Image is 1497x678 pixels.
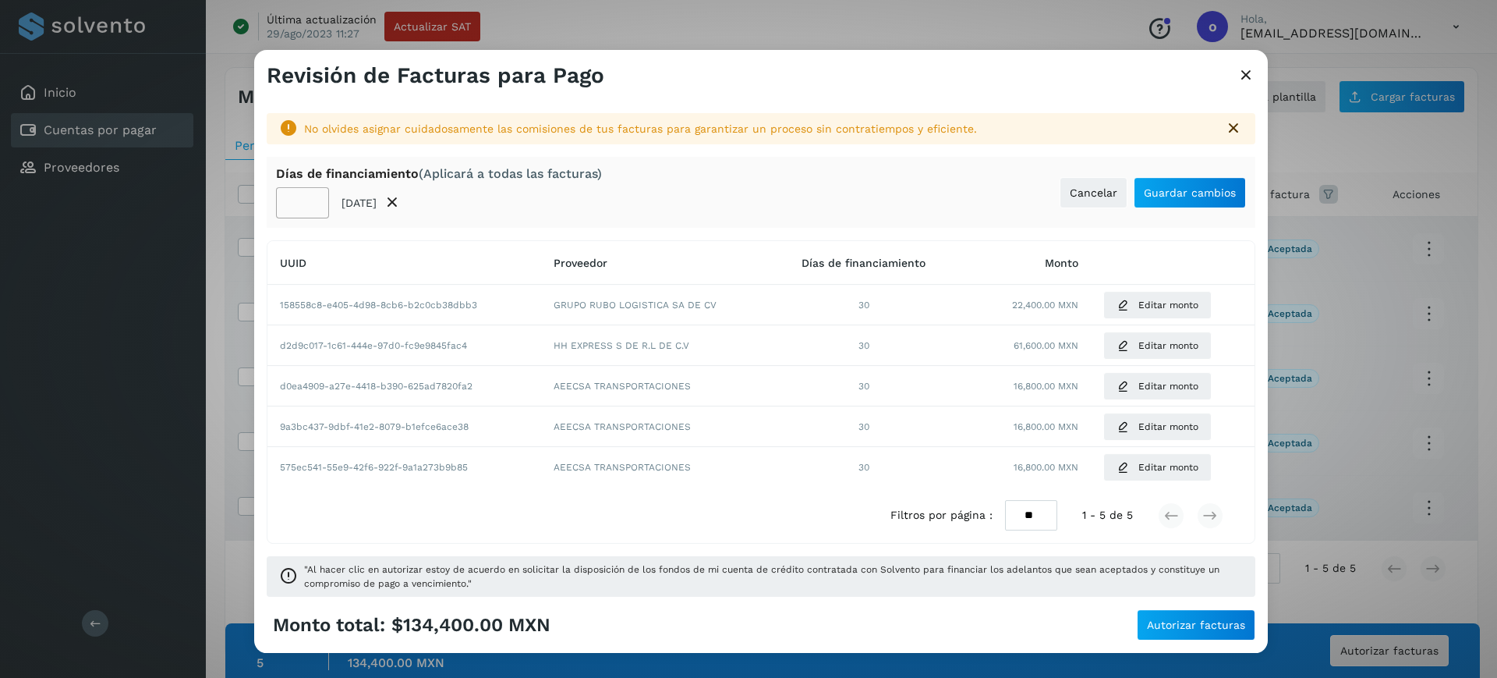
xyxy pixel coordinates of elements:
span: Días de financiamiento [802,257,925,269]
span: Guardar cambios [1144,187,1236,198]
td: 30 [772,406,955,447]
span: Editar monto [1138,420,1198,434]
span: Proveedor [554,257,607,269]
span: Editar monto [1138,460,1198,474]
button: Cancelar [1060,177,1127,208]
span: Monto total: [273,614,385,637]
span: "Al hacer clic en autorizar estoy de acuerdo en solicitar la disposición de los fondos de mi cuen... [304,563,1243,591]
span: Filtros por página : [890,507,993,524]
span: Editar monto [1138,298,1198,312]
span: (Aplicará a todas las facturas) [419,166,602,181]
button: Guardar cambios [1134,177,1246,208]
td: AEECSA TRANSPORTACIONES [541,366,773,406]
span: $134,400.00 MXN [391,614,550,637]
div: No olvides asignar cuidadosamente las comisiones de tus facturas para garantizar un proceso sin c... [304,121,1212,137]
button: Editar monto [1103,413,1212,441]
td: 30 [772,366,955,406]
td: 30 [772,285,955,325]
td: AEECSA TRANSPORTACIONES [541,447,773,488]
h3: Revisión de Facturas para Pago [267,62,604,89]
td: 30 [772,447,955,488]
p: [DATE] [342,197,377,210]
button: Editar monto [1103,372,1212,400]
span: Autorizar facturas [1147,619,1245,630]
span: 16,800.00 MXN [1014,420,1078,434]
span: Editar monto [1138,339,1198,353]
button: Autorizar facturas [1137,609,1255,641]
span: Editar monto [1138,379,1198,393]
td: 158558c8-e405-4d98-8cb6-b2c0cb38dbb3 [267,285,541,325]
td: 575ec541-55e9-42f6-922f-9a1a273b9b85 [267,447,541,488]
td: 9a3bc437-9dbf-41e2-8079-b1efce6ace38 [267,406,541,447]
span: 22,400.00 MXN [1012,298,1078,312]
td: d0ea4909-a27e-4418-b390-625ad7820fa2 [267,366,541,406]
div: Días de financiamiento [276,166,602,181]
td: 30 [772,325,955,366]
span: 61,600.00 MXN [1014,339,1078,353]
span: UUID [280,257,306,269]
td: AEECSA TRANSPORTACIONES [541,406,773,447]
button: Editar monto [1103,291,1212,319]
button: Editar monto [1103,453,1212,481]
td: GRUPO RUBO LOGISTICA SA DE CV [541,285,773,325]
span: Cancelar [1070,187,1117,198]
button: Editar monto [1103,332,1212,360]
td: HH EXPRESS S DE R.L DE C.V [541,325,773,366]
td: d2d9c017-1c61-444e-97d0-fc9e9845fac4 [267,325,541,366]
span: 1 - 5 de 5 [1082,507,1133,524]
span: Monto [1045,257,1078,269]
span: 16,800.00 MXN [1014,460,1078,474]
span: 16,800.00 MXN [1014,379,1078,393]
